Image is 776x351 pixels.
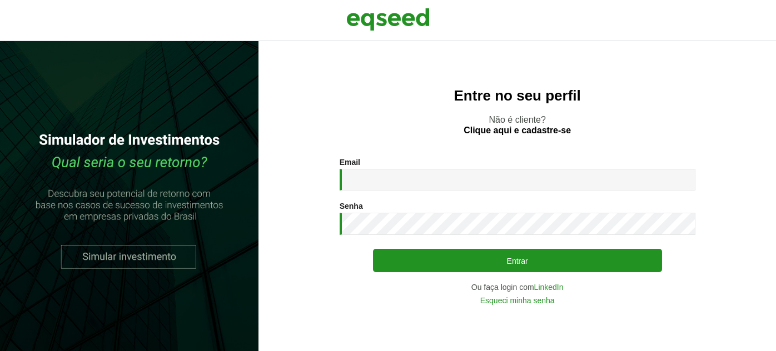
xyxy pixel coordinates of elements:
[464,126,571,135] a: Clique aqui e cadastre-se
[373,249,662,272] button: Entrar
[346,6,430,33] img: EqSeed Logo
[340,283,695,291] div: Ou faça login com
[534,283,564,291] a: LinkedIn
[281,88,754,104] h2: Entre no seu perfil
[340,158,360,166] label: Email
[281,114,754,136] p: Não é cliente?
[340,202,363,210] label: Senha
[480,297,555,304] a: Esqueci minha senha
